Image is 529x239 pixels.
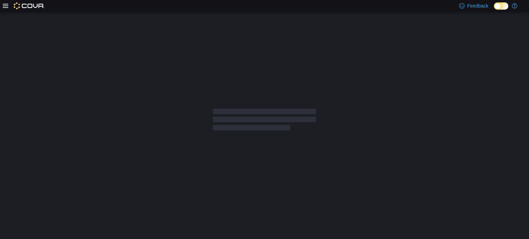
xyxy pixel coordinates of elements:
img: Cova [14,2,44,9]
span: Feedback [467,2,488,9]
span: Loading [213,110,316,132]
input: Dark Mode [494,2,508,10]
